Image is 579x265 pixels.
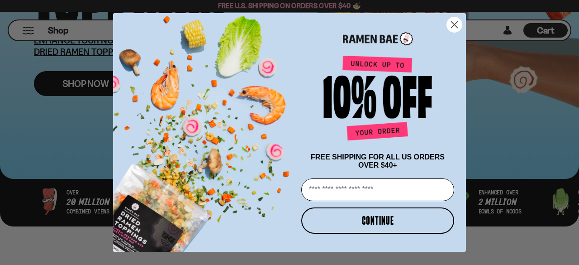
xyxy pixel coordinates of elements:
img: Unlock up to 10% off [321,55,434,144]
img: Ramen Bae Logo [343,31,413,46]
span: FREE SHIPPING FOR ALL US ORDERS OVER $40+ [311,153,445,169]
button: CONTINUE [301,207,454,234]
button: Close dialog [446,17,462,33]
img: ce7035ce-2e49-461c-ae4b-8ade7372f32c.png [113,5,298,252]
